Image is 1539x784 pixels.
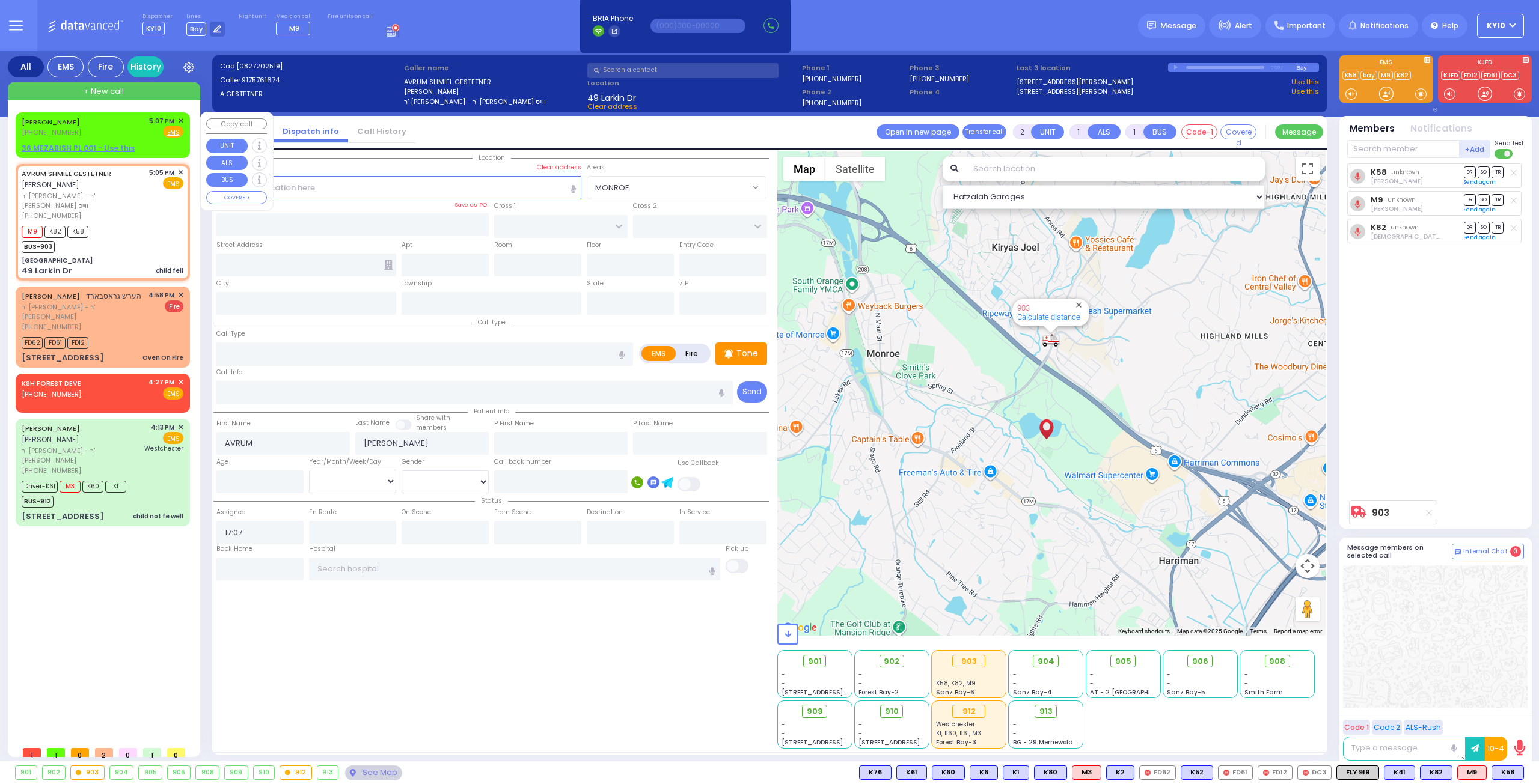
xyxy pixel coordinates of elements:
span: 904 [1038,655,1054,667]
span: Other building occupants [384,260,393,270]
small: Share with [416,413,450,422]
label: [PHONE_NUMBER] [802,98,861,107]
button: Covered [1220,124,1256,139]
label: Turn off text [1495,148,1514,160]
span: DR [1464,166,1476,178]
span: ✕ [178,116,183,126]
label: En Route [309,508,337,517]
label: Age [216,457,228,467]
button: Close [1073,299,1085,311]
label: Lines [186,13,225,20]
button: Message [1275,124,1323,139]
div: BLS [1034,765,1067,780]
a: Use this [1291,77,1319,87]
label: Room [494,240,512,250]
label: A GESTETNER [220,89,400,99]
span: 905 [1115,655,1131,667]
button: COVERED [206,191,267,204]
button: ALS-Rush [1404,720,1443,735]
span: unknown [1391,168,1419,177]
span: Fire [165,300,183,312]
span: ✕ [178,168,183,178]
span: 1 [47,748,65,757]
a: Send again [1464,178,1496,186]
button: ALS [206,156,248,170]
label: Call Type [216,329,245,339]
span: M3 [60,481,81,493]
span: members [416,423,447,432]
div: BLS [1420,765,1452,780]
span: - [782,670,785,679]
label: Last 3 location [1017,63,1168,73]
label: Cross 1 [494,201,516,211]
button: 10-4 [1485,737,1507,761]
label: On Scene [402,508,431,517]
label: Dispatcher [142,13,173,20]
span: - [858,679,862,688]
span: SO [1478,222,1490,233]
span: Westchester [936,720,975,729]
span: - [1090,679,1094,688]
span: 906 [1192,655,1208,667]
div: 912 [952,705,985,718]
label: Gender [402,457,424,467]
a: M9 [1371,195,1383,204]
label: From Scene [494,508,531,517]
span: 49 Larkin Dr [587,92,636,102]
a: [PERSON_NAME] [22,424,80,433]
span: BUS-912 [22,496,54,508]
label: Caller name [404,63,584,73]
div: 906 [168,766,191,779]
span: ✕ [178,422,183,433]
span: Driver-K61 [22,481,58,493]
div: Bay [1296,63,1319,72]
input: Search member [1347,140,1460,158]
button: KY10 [1477,14,1524,38]
button: Send [737,381,767,403]
span: DR [1464,222,1476,233]
a: Send again [1464,234,1496,241]
span: 4:27 PM [148,378,174,387]
span: 1 [143,748,161,757]
span: - [1090,670,1094,679]
span: 0 [167,748,185,757]
div: Fire [88,56,124,77]
button: UNIT [206,139,248,153]
span: - [1013,679,1017,688]
a: K82 [1394,71,1411,80]
label: Destination [587,508,623,517]
div: Year/Month/Week/Day [309,457,396,467]
span: - [782,720,785,729]
span: [PHONE_NUMBER] [22,127,81,137]
a: Dispatch info [274,126,348,137]
div: EMS [47,56,84,77]
div: BLS [1106,765,1134,780]
span: Internal Chat [1463,547,1508,556]
a: FD12 [1461,71,1480,80]
label: First Name [216,419,251,428]
button: Copy call [206,118,267,130]
input: Search location [965,157,1265,181]
span: FD61 [44,337,66,349]
span: 0 [1510,546,1521,557]
span: K60 [82,481,103,493]
a: [STREET_ADDRESS][PERSON_NAME] [1017,77,1133,87]
label: Cross 2 [633,201,657,211]
input: Search location here [216,176,582,199]
img: red-radio-icon.svg [1223,770,1229,776]
div: BLS [1492,765,1524,780]
label: Medic on call [276,13,314,20]
span: 5:05 PM [149,168,174,177]
span: - [1244,670,1248,679]
span: TR [1492,166,1504,178]
div: 903 [1042,333,1060,348]
div: 49 Larkin Dr [22,265,72,277]
span: - [1167,679,1170,688]
button: Members [1350,122,1395,136]
button: BUS [1143,124,1176,139]
label: Street Address [216,240,263,250]
span: [PHONE_NUMBER] [22,466,81,475]
span: 5:07 PM [149,117,174,126]
label: Night unit [239,13,266,20]
span: ✕ [178,377,183,387]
